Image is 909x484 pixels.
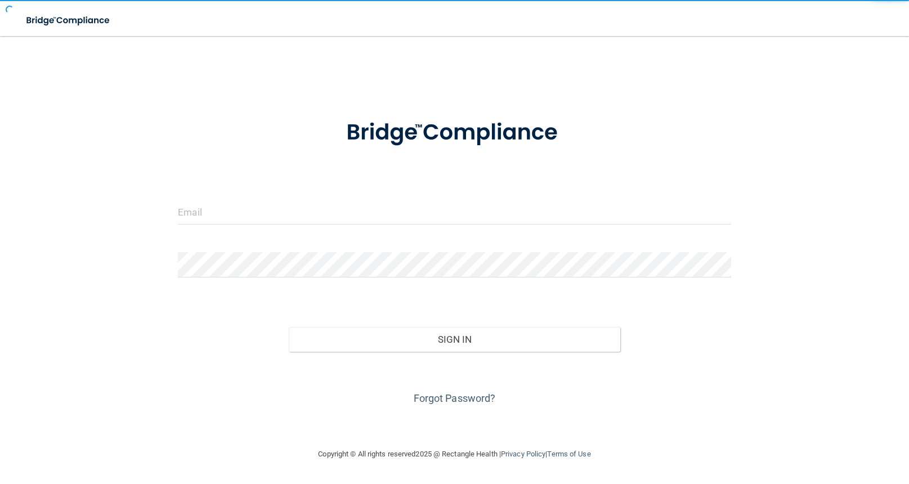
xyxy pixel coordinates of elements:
a: Privacy Policy [501,450,545,458]
input: Email [178,199,731,225]
img: bridge_compliance_login_screen.278c3ca4.svg [17,9,120,32]
a: Forgot Password? [414,392,496,404]
img: bridge_compliance_login_screen.278c3ca4.svg [323,104,585,162]
button: Sign In [289,327,620,352]
a: Terms of Use [547,450,590,458]
div: Copyright © All rights reserved 2025 @ Rectangle Health | | [249,436,660,472]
